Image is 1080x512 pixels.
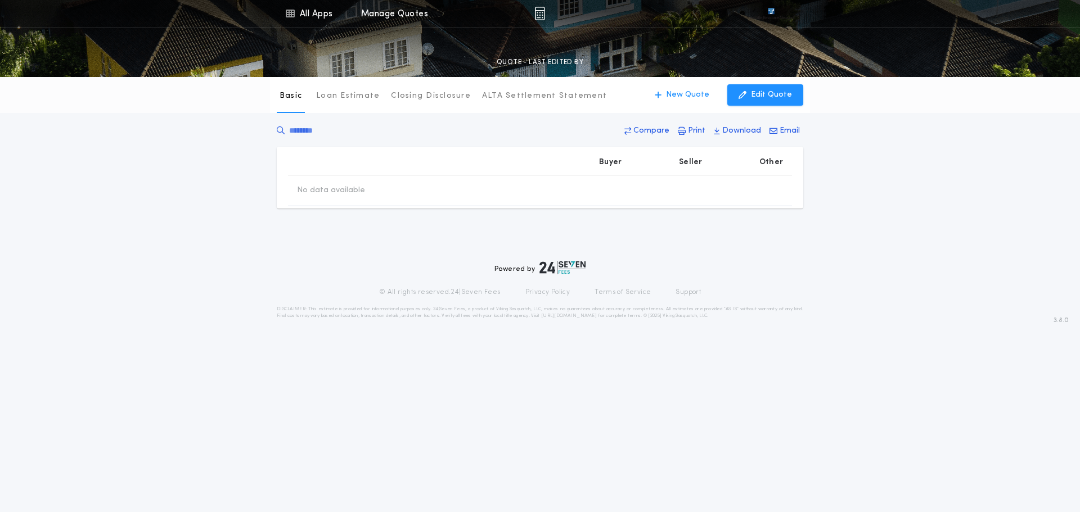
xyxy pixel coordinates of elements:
[674,121,709,141] button: Print
[676,288,701,297] a: Support
[288,176,374,205] td: No data available
[679,157,703,168] p: Seller
[541,314,597,318] a: [URL][DOMAIN_NAME]
[482,90,607,102] p: ALTA Settlement Statement
[633,125,669,137] p: Compare
[643,84,721,106] button: New Quote
[710,121,764,141] button: Download
[534,7,545,20] img: img
[379,288,501,297] p: © All rights reserved. 24|Seven Fees
[748,8,795,19] img: vs-icon
[599,157,622,168] p: Buyer
[727,84,803,106] button: Edit Quote
[280,90,302,102] p: Basic
[621,121,673,141] button: Compare
[766,121,803,141] button: Email
[316,90,380,102] p: Loan Estimate
[759,157,783,168] p: Other
[525,288,570,297] a: Privacy Policy
[780,125,800,137] p: Email
[539,261,586,274] img: logo
[595,288,651,297] a: Terms of Service
[391,90,471,102] p: Closing Disclosure
[494,261,586,274] div: Powered by
[666,89,709,101] p: New Quote
[688,125,705,137] p: Print
[751,89,792,101] p: Edit Quote
[1054,315,1069,325] span: 3.8.0
[497,57,583,68] p: QUOTE - LAST EDITED BY
[722,125,761,137] p: Download
[277,306,803,319] p: DISCLAIMER: This estimate is provided for informational purposes only. 24|Seven Fees, a product o...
